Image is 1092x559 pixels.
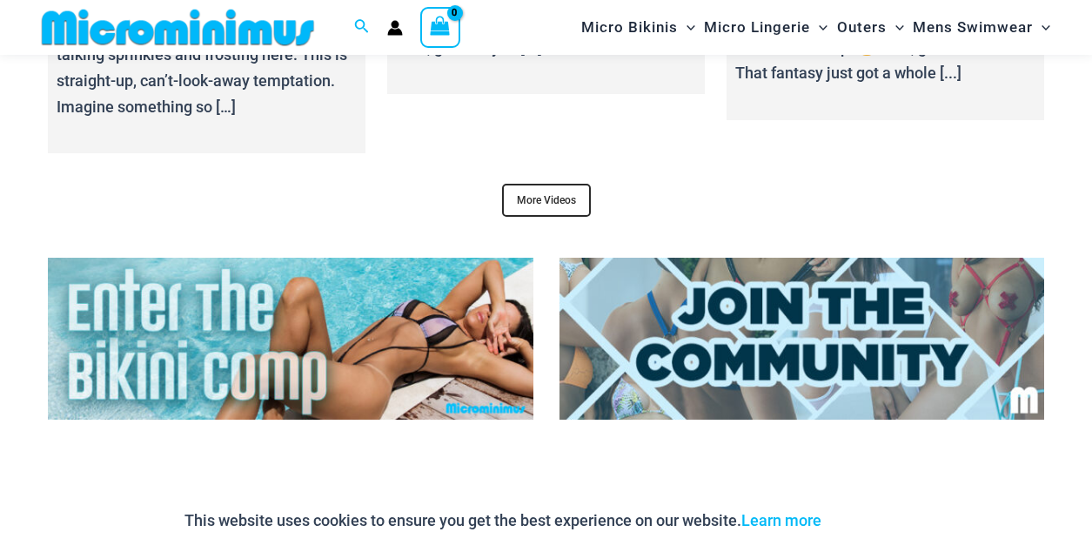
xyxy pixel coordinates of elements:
span: Micro Lingerie [704,5,810,50]
span: Menu Toggle [887,5,904,50]
a: More Videos [502,184,591,217]
a: Learn more [741,511,821,529]
span: Menu Toggle [810,5,827,50]
p: This website uses cookies to ensure you get the best experience on our website. [184,508,821,534]
span: Menu Toggle [678,5,695,50]
a: Micro LingerieMenu ToggleMenu Toggle [700,5,832,50]
span: Mens Swimwear [913,5,1033,50]
a: View Shopping Cart, empty [420,7,460,47]
button: Accept [834,500,908,542]
a: OutersMenu ToggleMenu Toggle [833,5,908,50]
a: Search icon link [354,17,370,38]
img: Enter Bikini Comp [48,258,533,420]
span: Menu Toggle [1033,5,1050,50]
img: Join Community 2 [559,258,1045,420]
nav: Site Navigation [574,3,1057,52]
span: Micro Bikinis [581,5,678,50]
a: Micro BikinisMenu ToggleMenu Toggle [577,5,700,50]
img: MM SHOP LOGO FLAT [35,8,321,47]
span: Outers [837,5,887,50]
a: Account icon link [387,20,403,36]
a: Mens SwimwearMenu ToggleMenu Toggle [908,5,1055,50]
